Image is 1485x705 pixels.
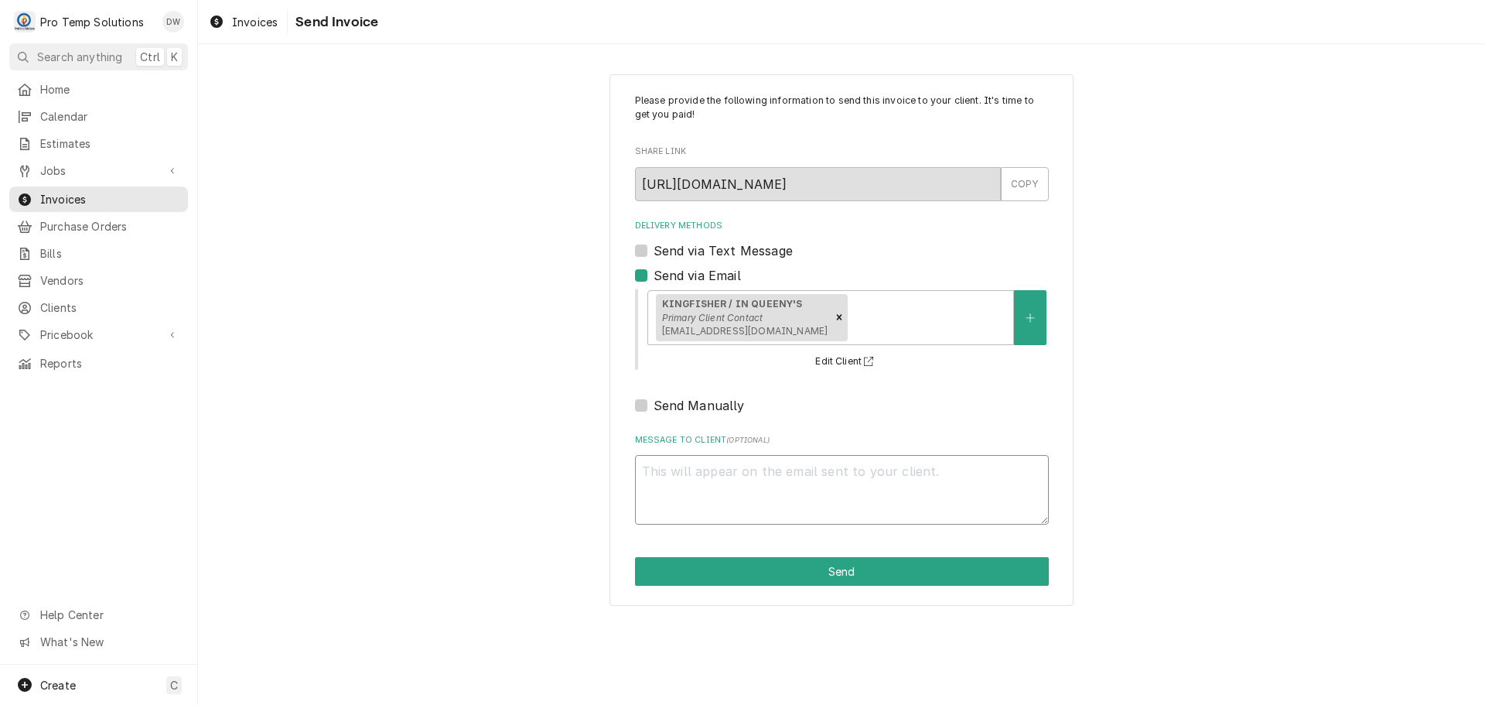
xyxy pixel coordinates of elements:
[609,74,1074,606] div: Invoice Send
[40,81,180,98] span: Home
[635,145,1049,200] div: Share Link
[9,602,188,628] a: Go to Help Center
[635,94,1049,525] div: Invoice Send Form
[9,268,188,293] a: Vendors
[654,396,745,415] label: Send Manually
[662,325,828,337] span: [EMAIL_ADDRESS][DOMAIN_NAME]
[37,49,122,65] span: Search anything
[9,104,188,129] a: Calendar
[662,298,803,310] strong: KINGFISHER / IN QUEENY'S
[1014,290,1046,345] button: Create New Contact
[635,220,1049,232] label: Delivery Methods
[40,299,180,316] span: Clients
[40,191,180,207] span: Invoices
[40,355,180,371] span: Reports
[635,220,1049,415] div: Delivery Methods
[654,266,741,285] label: Send via Email
[40,634,179,650] span: What's New
[40,163,157,179] span: Jobs
[9,214,188,239] a: Purchase Orders
[140,49,160,65] span: Ctrl
[813,352,880,371] button: Edit Client
[14,11,36,33] div: P
[40,108,180,125] span: Calendar
[291,12,378,33] span: Send Invoice
[162,11,184,33] div: DW
[635,145,1049,158] label: Share Link
[40,14,144,30] div: Pro Temp Solutions
[9,322,188,347] a: Go to Pricebook
[831,294,848,342] div: Remove [object Object]
[14,11,36,33] div: Pro Temp Solutions's Avatar
[635,557,1049,586] div: Button Group Row
[9,295,188,320] a: Clients
[9,241,188,266] a: Bills
[1026,313,1035,323] svg: Create New Contact
[635,557,1049,586] button: Send
[40,679,76,692] span: Create
[9,351,188,376] a: Reports
[40,327,157,343] span: Pricebook
[40,245,180,262] span: Bills
[170,677,178,693] span: C
[662,312,763,323] em: Primary Client Contact
[203,9,284,35] a: Invoices
[232,14,278,30] span: Invoices
[9,77,188,102] a: Home
[162,11,184,33] div: Dana Williams's Avatar
[9,629,188,655] a: Go to What's New
[9,43,188,70] button: Search anythingCtrlK
[635,434,1049,525] div: Message to Client
[9,187,188,212] a: Invoices
[726,436,770,444] span: ( optional )
[40,607,179,623] span: Help Center
[635,434,1049,447] label: Message to Client
[9,158,188,183] a: Go to Jobs
[9,131,188,156] a: Estimates
[1001,167,1049,201] button: COPY
[40,272,180,289] span: Vendors
[654,241,793,260] label: Send via Text Message
[635,557,1049,586] div: Button Group
[635,94,1049,122] p: Please provide the following information to send this invoice to your client. It's time to get yo...
[40,218,180,234] span: Purchase Orders
[40,135,180,152] span: Estimates
[171,49,178,65] span: K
